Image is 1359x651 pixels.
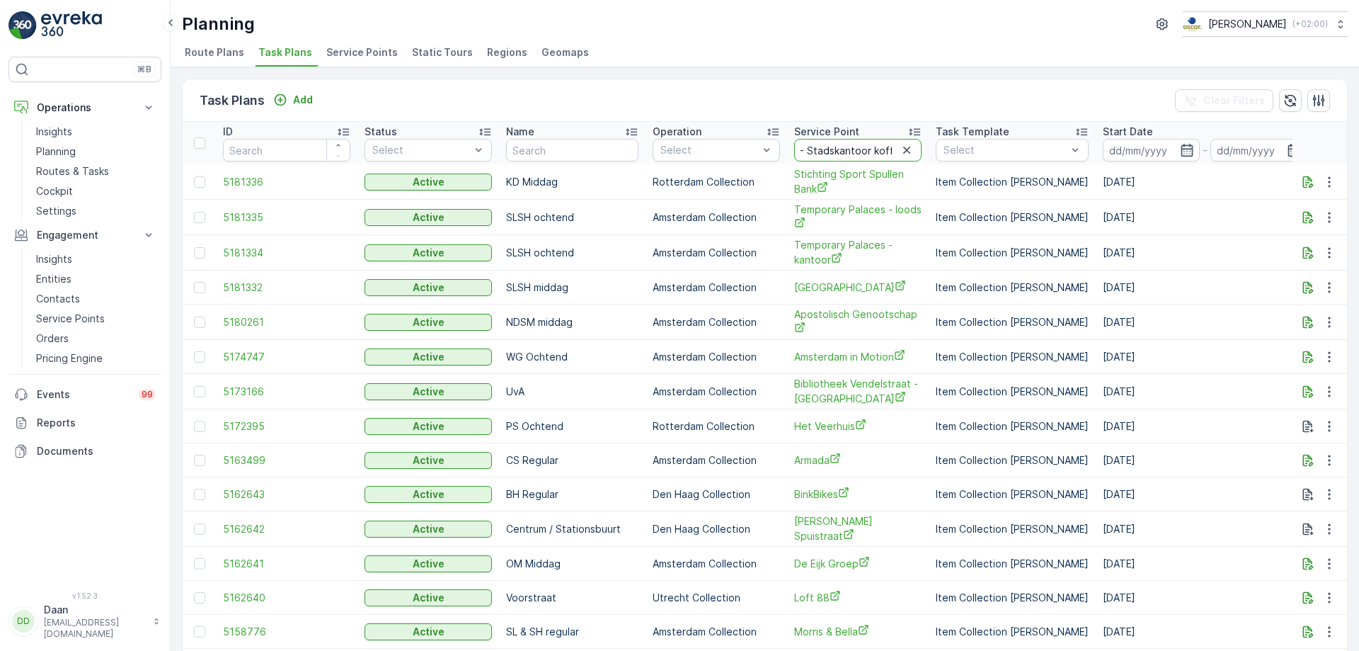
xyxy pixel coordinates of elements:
[223,175,350,189] span: 5181336
[794,624,922,639] a: Morris & Bella
[194,282,205,293] div: Toggle Row Selected
[194,421,205,432] div: Toggle Row Selected
[223,453,350,468] span: 5163499
[365,623,492,640] button: Active
[37,228,133,242] p: Engagement
[30,181,161,201] a: Cockpit
[365,418,492,435] button: Active
[223,591,350,605] span: 5162640
[365,209,492,226] button: Active
[541,45,589,60] span: Geomaps
[794,203,922,232] a: Temporary Palaces - loods
[37,416,156,430] p: Reports
[794,556,922,571] a: De Eijk Groep
[223,487,350,502] a: 5162643
[142,389,153,400] p: 99
[223,315,350,329] span: 5180261
[936,625,1089,639] p: Item Collection [PERSON_NAME]
[794,238,922,267] a: Temporary Palaces - kantoor
[223,246,350,260] span: 5181334
[794,514,922,543] a: Bram Ladage Spuistraat
[936,522,1089,536] p: Item Collection [PERSON_NAME]
[1208,17,1287,31] p: [PERSON_NAME]
[506,210,638,225] p: SLSH ochtend
[1103,139,1200,162] input: dd/mm/yyyy
[487,45,527,60] span: Regions
[223,350,350,364] a: 5174747
[653,591,780,605] p: Utrecht Collection
[36,125,72,139] p: Insights
[1203,142,1208,159] p: -
[506,591,638,605] p: Voorstraat
[194,455,205,466] div: Toggle Row Selected
[30,162,161,181] a: Routes & Tasks
[194,386,205,397] div: Toggle Row Selected
[223,522,350,536] a: 5162642
[194,212,205,223] div: Toggle Row Selected
[1292,18,1328,30] p: ( +02:00 )
[936,419,1089,434] p: Item Collection [PERSON_NAME]
[37,101,133,115] p: Operations
[936,591,1089,605] p: Item Collection [PERSON_NAME]
[8,603,161,640] button: DDDaan[EMAIL_ADDRESS][DOMAIN_NAME]
[936,281,1089,295] p: Item Collection [PERSON_NAME]
[1096,511,1314,547] td: [DATE]
[8,94,161,122] button: Operations
[30,249,161,269] a: Insights
[365,555,492,572] button: Active
[223,281,350,295] a: 5181332
[506,557,638,571] p: OM Middag
[413,453,445,468] p: Active
[365,174,492,191] button: Active
[413,315,445,329] p: Active
[413,625,445,639] p: Active
[36,204,76,218] p: Settings
[194,626,205,638] div: Toggle Row Selected
[653,246,780,260] p: Amsterdam Collection
[365,486,492,503] button: Active
[936,175,1089,189] p: Item Collection [PERSON_NAME]
[223,419,350,434] a: 5172395
[44,603,146,617] p: Daan
[506,625,638,639] p: SL & SH regular
[37,444,156,458] p: Documents
[37,387,130,402] p: Events
[1096,235,1314,271] td: [DATE]
[8,591,161,600] span: v 1.52.3
[794,125,859,139] p: Service Point
[794,349,922,364] span: Amsterdam in Motion
[794,167,922,196] a: Stichting Sport Spullen Bank
[194,351,205,363] div: Toggle Row Selected
[413,522,445,536] p: Active
[1096,340,1314,374] td: [DATE]
[506,246,638,260] p: SLSH ochtend
[413,419,445,434] p: Active
[36,184,73,198] p: Cockpit
[506,175,638,189] p: KD Middag
[653,419,780,434] p: Rotterdam Collection
[506,522,638,536] p: Centrum / Stationsbuurt
[194,317,205,328] div: Toggle Row Selected
[1096,615,1314,649] td: [DATE]
[506,453,638,468] p: CS Regular
[794,487,922,502] a: BinkBikes
[30,329,161,349] a: Orders
[653,350,780,364] p: Amsterdam Collection
[36,351,103,366] p: Pricing Engine
[506,139,638,162] input: Search
[12,610,35,633] div: DD
[365,521,492,538] button: Active
[223,625,350,639] span: 5158776
[794,590,922,605] a: Loft 88
[936,453,1089,468] p: Item Collection [PERSON_NAME]
[794,514,922,543] span: [PERSON_NAME] Spuistraat
[8,409,161,437] a: Reports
